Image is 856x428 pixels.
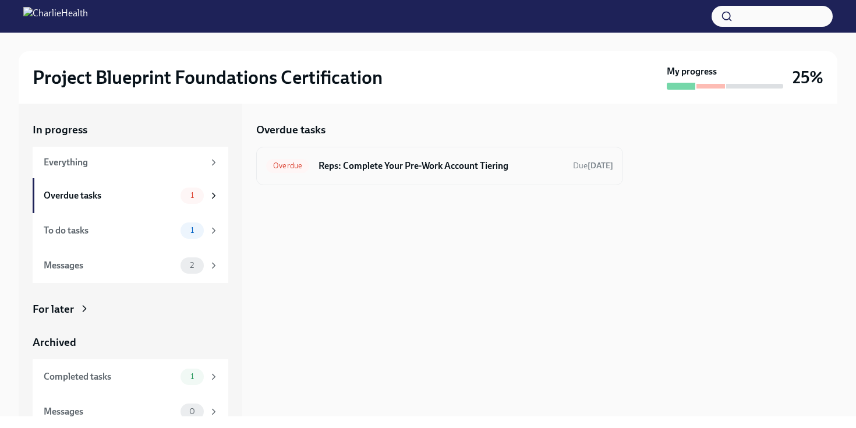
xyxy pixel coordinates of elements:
[23,7,88,26] img: CharlieHealth
[44,259,176,272] div: Messages
[588,161,613,171] strong: [DATE]
[183,261,201,270] span: 2
[793,67,823,88] h3: 25%
[266,161,309,170] span: Overdue
[44,405,176,418] div: Messages
[33,122,228,137] a: In progress
[319,160,564,172] h6: Reps: Complete Your Pre-Work Account Tiering
[256,122,326,137] h5: Overdue tasks
[33,302,74,317] div: For later
[573,161,613,171] span: Due
[33,66,383,89] h2: Project Blueprint Foundations Certification
[44,156,204,169] div: Everything
[183,191,201,200] span: 1
[183,372,201,381] span: 1
[33,359,228,394] a: Completed tasks1
[44,370,176,383] div: Completed tasks
[44,224,176,237] div: To do tasks
[266,157,613,175] a: OverdueReps: Complete Your Pre-Work Account TieringDue[DATE]
[183,226,201,235] span: 1
[33,248,228,283] a: Messages2
[33,335,228,350] a: Archived
[33,147,228,178] a: Everything
[33,213,228,248] a: To do tasks1
[182,407,202,416] span: 0
[44,189,176,202] div: Overdue tasks
[33,178,228,213] a: Overdue tasks1
[573,160,613,171] span: September 8th, 2025 09:00
[667,65,717,78] strong: My progress
[33,302,228,317] a: For later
